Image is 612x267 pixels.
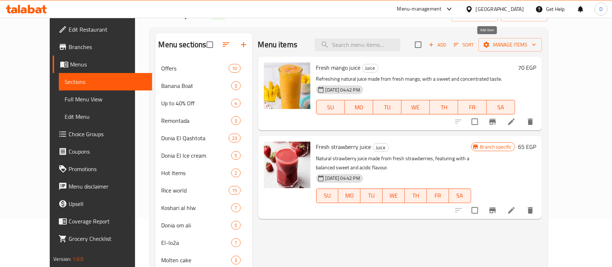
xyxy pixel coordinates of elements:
[232,257,240,264] span: 3
[341,190,358,201] span: MO
[522,202,539,219] button: delete
[235,36,252,53] button: Add section
[53,213,152,230] a: Coverage Report
[229,134,240,142] div: items
[155,147,252,164] div: Donia El Ice cream5
[161,256,231,264] span: Molten cake
[69,217,146,226] span: Coverage Report
[316,154,471,172] p: Natural strawberry juice made from fresh strawberries, featuring with a balanced sweet and acidic...
[348,102,370,113] span: MO
[161,81,231,90] div: Banana Boat
[401,100,430,114] button: WE
[229,135,240,142] span: 23
[229,186,240,195] div: items
[155,182,252,199] div: Rice world15
[232,205,240,211] span: 7
[385,190,402,201] span: WE
[231,256,240,264] div: items
[518,142,536,152] h6: 65 EGP
[264,142,310,188] img: Fresh strawberry juice
[484,40,536,49] span: Manage items
[232,170,240,177] span: 2
[232,152,240,159] span: 5
[53,160,152,178] a: Promotions
[69,199,146,208] span: Upsell
[65,77,146,86] span: Sections
[155,94,252,112] div: Up to 40% Off4
[202,37,217,52] span: Select all sections
[161,203,231,212] span: Koshari al hlw
[599,5,603,13] span: D
[373,143,389,152] span: Juice
[69,43,146,51] span: Branches
[53,195,152,213] a: Upsell
[155,199,252,217] div: Koshari al hlw7
[53,125,152,143] a: Choice Groups
[70,60,146,69] span: Menus
[405,189,427,203] button: TH
[452,39,476,50] button: Sort
[231,151,240,160] div: items
[376,102,399,113] span: TU
[229,64,240,73] div: items
[323,86,363,93] span: [DATE] 04:42 PM
[231,116,240,125] div: items
[65,95,146,104] span: Full Menu View
[323,175,363,182] span: [DATE] 04:42 PM
[404,102,427,113] span: WE
[458,100,486,114] button: FR
[484,113,501,130] button: Branch-specific-item
[73,254,84,264] span: 1.0.0
[161,151,231,160] span: Donia El Ice cream
[484,202,501,219] button: Branch-specific-item
[467,203,482,218] span: Select to update
[428,41,447,49] span: Add
[155,60,252,77] div: Offers10
[161,99,231,108] div: Up to 40% Off
[59,73,152,90] a: Sections
[155,234,252,251] div: El-lo2a7
[231,81,240,90] div: items
[161,169,231,177] span: Hot Items
[161,186,229,195] span: Rice world
[232,117,240,124] span: 3
[53,56,152,73] a: Menus
[161,238,231,247] span: El-lo2a
[477,143,515,150] span: Branch specific
[363,190,380,201] span: TU
[411,37,426,52] span: Select section
[65,112,146,121] span: Edit Menu
[53,230,152,247] a: Grocery Checklist
[59,90,152,108] a: Full Menu View
[161,116,231,125] span: Remontada
[452,190,468,201] span: SA
[383,189,405,203] button: WE
[232,222,240,229] span: 5
[155,112,252,129] div: Remontada3
[360,189,383,203] button: TU
[53,143,152,160] a: Coupons
[427,189,449,203] button: FR
[507,117,516,126] a: Edit menu item
[507,206,516,215] a: Edit menu item
[316,62,361,73] span: Fresh mango juice
[454,41,474,49] span: Sort
[158,39,206,50] h2: Menu sections
[69,130,146,138] span: Choice Groups
[397,5,442,13] div: Menu-management
[161,64,229,73] span: Offers
[316,100,345,114] button: SU
[69,165,146,173] span: Promotions
[507,10,542,19] span: export
[229,65,240,72] span: 10
[430,190,446,201] span: FR
[338,189,360,203] button: MO
[232,239,240,246] span: 7
[345,100,373,114] button: MO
